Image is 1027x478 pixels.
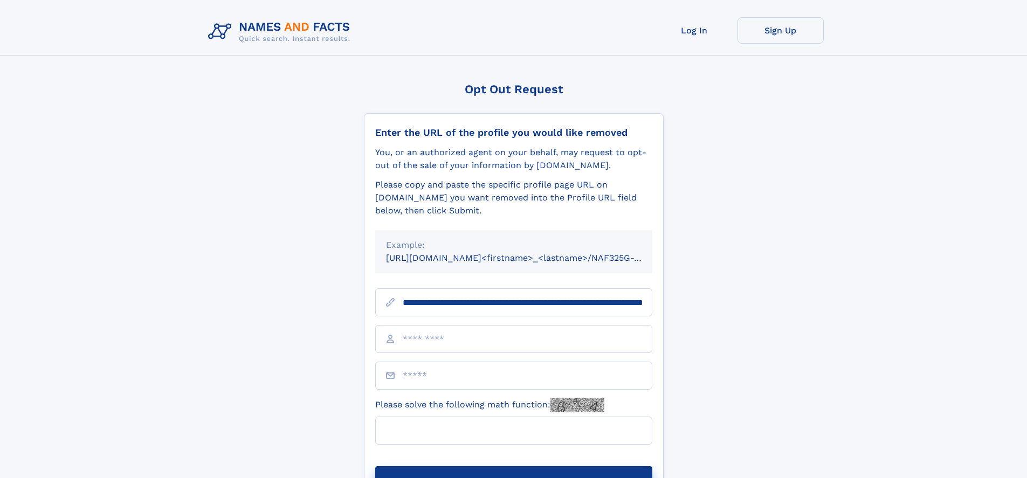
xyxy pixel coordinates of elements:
[386,253,673,263] small: [URL][DOMAIN_NAME]<firstname>_<lastname>/NAF325G-xxxxxxxx
[375,178,652,217] div: Please copy and paste the specific profile page URL on [DOMAIN_NAME] you want removed into the Pr...
[204,17,359,46] img: Logo Names and Facts
[737,17,824,44] a: Sign Up
[375,127,652,138] div: Enter the URL of the profile you would like removed
[386,239,642,252] div: Example:
[375,146,652,172] div: You, or an authorized agent on your behalf, may request to opt-out of the sale of your informatio...
[364,82,664,96] div: Opt Out Request
[651,17,737,44] a: Log In
[375,398,604,412] label: Please solve the following math function:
